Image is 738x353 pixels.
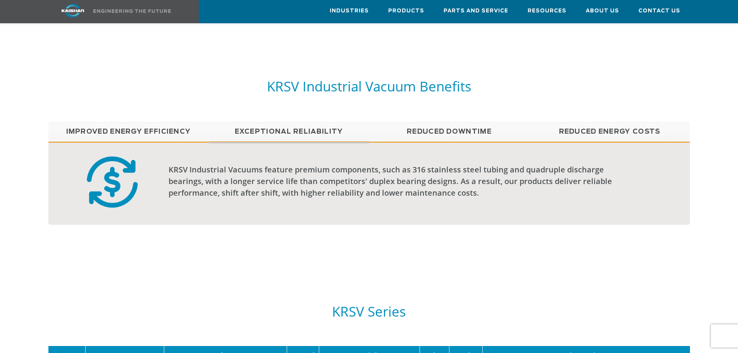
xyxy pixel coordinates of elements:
span: Parts and Service [444,7,508,15]
a: Resources [528,0,566,21]
a: About Us [586,0,619,21]
a: Products [388,0,424,21]
a: Parts and Service [444,0,508,21]
img: cost efficient badge [82,154,143,210]
a: Reduced Energy Costs [530,122,690,141]
img: kaishan logo [44,4,102,17]
span: About Us [586,7,619,15]
div: KRSV Industrial Vacuums feature premium components, such as 316 stainless steel tubing and quadru... [169,164,638,199]
h5: KRSV Industrial Vacuum Benefits [48,77,690,95]
h5: KRSV Series [48,304,690,319]
div: Exceptional reliability [48,142,690,225]
img: Engineering the future [93,9,171,13]
span: Contact Us [638,7,680,15]
a: Improved Energy Efficiency [48,122,209,141]
span: Products [388,7,424,15]
a: Industries [330,0,369,21]
span: Resources [528,7,566,15]
a: Exceptional reliability [209,122,369,141]
a: Reduced Downtime [369,122,530,141]
span: Industries [330,7,369,15]
a: Contact Us [638,0,680,21]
